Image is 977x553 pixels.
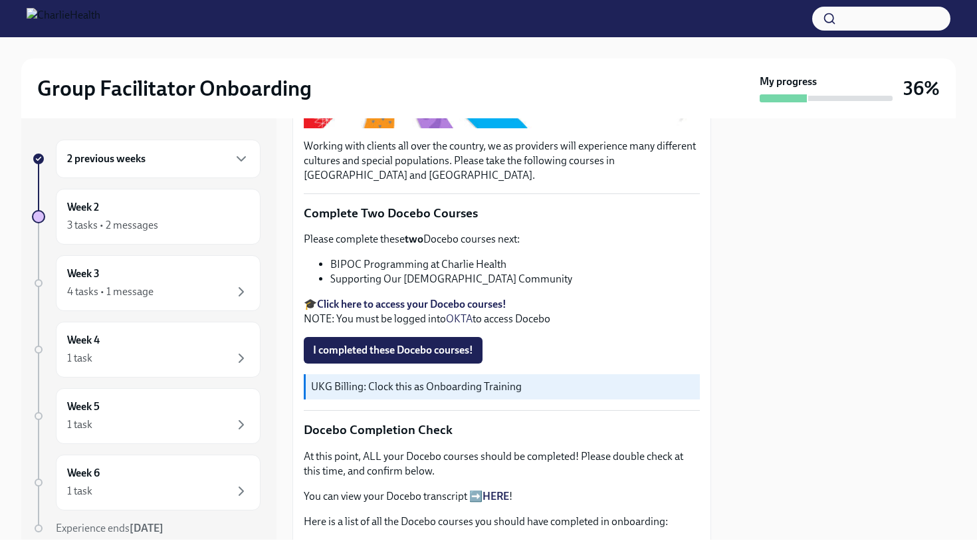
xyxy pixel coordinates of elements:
[32,189,261,245] a: Week 23 tasks • 2 messages
[32,322,261,378] a: Week 41 task
[67,333,100,348] h6: Week 4
[67,267,100,281] h6: Week 3
[67,200,99,215] h6: Week 2
[311,380,695,394] p: UKG Billing: Clock this as Onboarding Training
[56,140,261,178] div: 2 previous weeks
[304,337,483,364] button: I completed these Docebo courses!
[304,421,700,439] p: Docebo Completion Check
[56,522,163,534] span: Experience ends
[67,417,92,432] div: 1 task
[67,399,100,414] h6: Week 5
[32,388,261,444] a: Week 51 task
[32,455,261,510] a: Week 61 task
[317,298,506,310] a: Click here to access your Docebo courses!
[304,205,700,222] p: Complete Two Docebo Courses
[304,232,700,247] p: Please complete these Docebo courses next:
[304,449,700,479] p: At this point, ALL your Docebo courses should be completed! Please double check at this time, and...
[67,284,154,299] div: 4 tasks • 1 message
[67,218,158,233] div: 3 tasks • 2 messages
[130,522,163,534] strong: [DATE]
[483,490,509,502] a: HERE
[304,297,700,326] p: 🎓 NOTE: You must be logged into to access Docebo
[67,484,92,498] div: 1 task
[67,351,92,366] div: 1 task
[37,75,312,102] h2: Group Facilitator Onboarding
[903,76,940,100] h3: 36%
[313,344,473,357] span: I completed these Docebo courses!
[304,489,700,504] p: You can view your Docebo transcript ➡️ !
[67,466,100,481] h6: Week 6
[27,8,100,29] img: CharlieHealth
[304,139,700,183] p: Working with clients all over the country, we as providers will experience many different culture...
[760,74,817,89] strong: My progress
[67,152,146,166] h6: 2 previous weeks
[32,255,261,311] a: Week 34 tasks • 1 message
[405,233,423,245] strong: two
[446,312,473,325] a: OKTA
[330,257,700,272] li: BIPOC Programming at Charlie Health
[304,514,700,529] p: Here is a list of all the Docebo courses you should have completed in onboarding:
[330,272,700,286] li: Supporting Our [DEMOGRAPHIC_DATA] Community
